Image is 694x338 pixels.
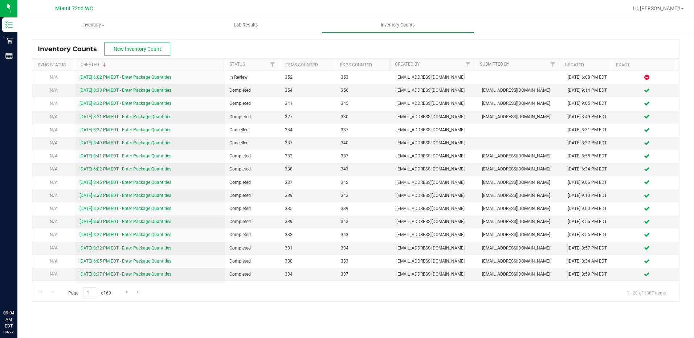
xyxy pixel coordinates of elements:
[482,231,559,238] span: [EMAIL_ADDRESS][DOMAIN_NAME]
[396,218,473,225] span: [EMAIL_ADDRESS][DOMAIN_NAME]
[568,153,611,160] div: [DATE] 8:55 PM EDT
[224,22,268,28] span: Lab Results
[621,287,672,298] span: 1 - 20 of 1367 items
[482,114,559,120] span: [EMAIL_ADDRESS][DOMAIN_NAME]
[104,42,170,56] button: New Inventory Count
[285,166,332,173] span: 338
[79,166,171,172] a: [DATE] 6:02 PM EDT - Enter Package Quantities
[396,127,473,133] span: [EMAIL_ADDRESS][DOMAIN_NAME]
[480,62,509,67] a: Submitted By
[229,62,245,67] a: Status
[50,219,58,224] span: N/A
[79,101,171,106] a: [DATE] 8:32 PM EDT - Enter Package Quantities
[285,245,332,252] span: 331
[133,287,144,297] a: Go to the last page
[79,180,171,185] a: [DATE] 8:45 PM EDT - Enter Package Quantities
[79,246,171,251] a: [DATE] 8:32 PM EDT - Enter Package Quantities
[285,74,332,81] span: 352
[396,179,473,186] span: [EMAIL_ADDRESS][DOMAIN_NAME]
[341,231,388,238] span: 343
[371,22,425,28] span: Inventory Counts
[79,272,171,277] a: [DATE] 8:37 PM EDT - Enter Package Quantities
[81,62,107,67] a: Created
[462,58,474,71] a: Filter
[341,127,388,133] span: 337
[568,258,611,265] div: [DATE] 8:34 AM EDT
[341,179,388,186] span: 342
[285,114,332,120] span: 327
[341,100,388,107] span: 345
[79,127,171,132] a: [DATE] 8:37 PM EDT - Enter Package Quantities
[50,193,58,198] span: N/A
[50,101,58,106] span: N/A
[38,62,66,67] a: Sync Status
[341,192,388,199] span: 343
[3,310,14,329] p: 09:04 AM EDT
[285,231,332,238] span: 338
[482,192,559,199] span: [EMAIL_ADDRESS][DOMAIN_NAME]
[341,271,388,278] span: 337
[482,179,559,186] span: [EMAIL_ADDRESS][DOMAIN_NAME]
[170,17,322,33] a: Lab Results
[285,153,332,160] span: 333
[341,245,388,252] span: 334
[38,45,104,53] span: Inventory Counts
[114,46,161,52] span: New Inventory Count
[229,114,276,120] span: Completed
[322,17,474,33] a: Inventory Counts
[18,22,169,28] span: Inventory
[285,218,332,225] span: 339
[568,271,611,278] div: [DATE] 8:59 PM EDT
[285,192,332,199] span: 339
[83,287,96,298] input: 1
[396,140,473,147] span: [EMAIL_ADDRESS][DOMAIN_NAME]
[340,62,372,67] a: Pkgs Counted
[50,180,58,185] span: N/A
[50,246,58,251] span: N/A
[285,258,332,265] span: 330
[50,232,58,237] span: N/A
[396,245,473,252] span: [EMAIL_ADDRESS][DOMAIN_NAME]
[229,100,276,107] span: Completed
[396,87,473,94] span: [EMAIL_ADDRESS][DOMAIN_NAME]
[229,127,276,133] span: Cancelled
[50,75,58,80] span: N/A
[285,100,332,107] span: 341
[568,179,611,186] div: [DATE] 9:06 PM EDT
[396,231,473,238] span: [EMAIL_ADDRESS][DOMAIN_NAME]
[396,166,473,173] span: [EMAIL_ADDRESS][DOMAIN_NAME]
[79,88,171,93] a: [DATE] 8:33 PM EDT - Enter Package Quantities
[395,62,420,67] a: Created By
[50,88,58,93] span: N/A
[3,329,14,335] p: 09/22
[229,87,276,94] span: Completed
[568,114,611,120] div: [DATE] 8:49 PM EDT
[5,52,13,59] inline-svg: Reports
[79,219,171,224] a: [DATE] 8:30 PM EDT - Enter Package Quantities
[341,140,388,147] span: 340
[5,21,13,28] inline-svg: Inventory
[341,153,388,160] span: 337
[62,287,117,298] span: Page of 69
[482,87,559,94] span: [EMAIL_ADDRESS][DOMAIN_NAME]
[396,100,473,107] span: [EMAIL_ADDRESS][DOMAIN_NAME]
[568,192,611,199] div: [DATE] 9:10 PM EDT
[229,231,276,238] span: Completed
[79,206,171,211] a: [DATE] 8:32 PM EDT - Enter Package Quantities
[633,5,680,11] span: Hi, [PERSON_NAME]!
[79,75,171,80] a: [DATE] 6:02 PM EDT - Enter Package Quantities
[568,140,611,147] div: [DATE] 8:37 PM EDT
[482,218,559,225] span: [EMAIL_ADDRESS][DOMAIN_NAME]
[229,153,276,160] span: Completed
[547,58,559,71] a: Filter
[7,280,29,302] iframe: Resource center
[229,245,276,252] span: Completed
[568,205,611,212] div: [DATE] 9:00 PM EDT
[55,5,93,12] span: Miami 72nd WC
[285,140,332,147] span: 337
[229,271,276,278] span: Completed
[50,153,58,158] span: N/A
[50,272,58,277] span: N/A
[341,258,388,265] span: 333
[482,153,559,160] span: [EMAIL_ADDRESS][DOMAIN_NAME]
